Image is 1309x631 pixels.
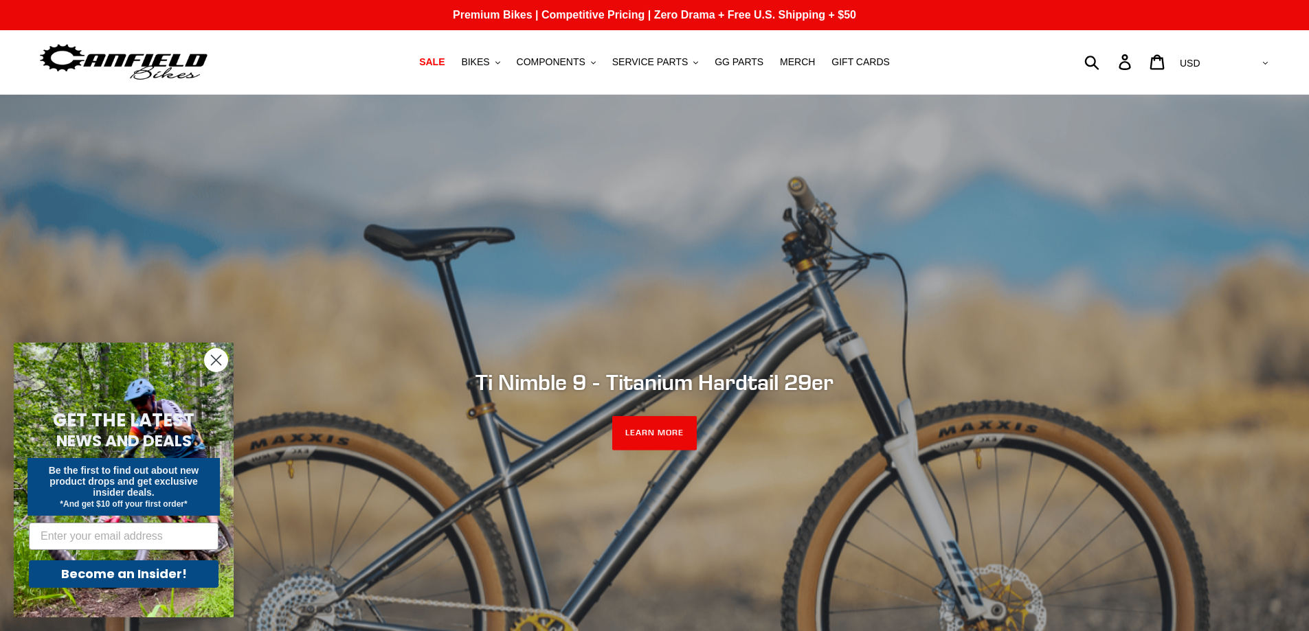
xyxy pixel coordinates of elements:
[56,430,192,452] span: NEWS AND DEALS
[280,369,1029,395] h2: Ti Nimble 9 - Titanium Hardtail 29er
[461,56,489,68] span: BIKES
[38,41,210,84] img: Canfield Bikes
[29,523,219,550] input: Enter your email address
[1092,47,1127,77] input: Search
[708,53,770,71] a: GG PARTS
[780,56,815,68] span: MERCH
[715,56,763,68] span: GG PARTS
[454,53,506,71] button: BIKES
[29,560,219,588] button: Become an Insider!
[517,56,585,68] span: COMPONENTS
[204,348,228,372] button: Close dialog
[773,53,822,71] a: MERCH
[612,416,697,450] a: LEARN MORE
[53,408,194,433] span: GET THE LATEST
[419,56,445,68] span: SALE
[831,56,890,68] span: GIFT CARDS
[60,499,187,509] span: *And get $10 off your first order*
[510,53,603,71] button: COMPONENTS
[412,53,451,71] a: SALE
[825,53,897,71] a: GIFT CARDS
[605,53,705,71] button: SERVICE PARTS
[49,465,199,498] span: Be the first to find out about new product drops and get exclusive insider deals.
[612,56,688,68] span: SERVICE PARTS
